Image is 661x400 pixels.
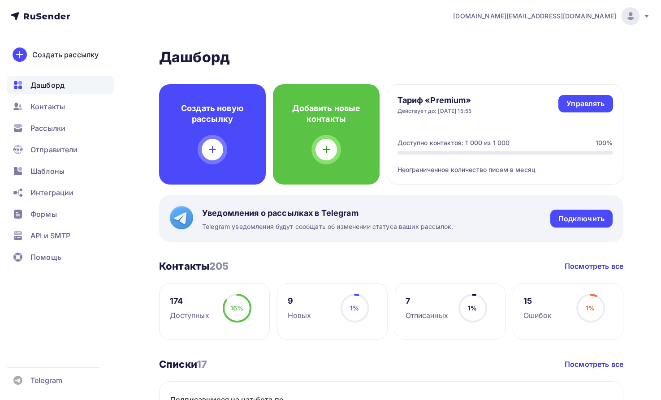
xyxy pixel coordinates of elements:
[173,103,251,125] h4: Создать новую рассылку
[170,296,209,306] div: 174
[397,155,613,174] div: Неограниченное количество писем в месяц
[586,304,595,312] span: 1%
[30,144,78,155] span: Отправители
[159,260,229,272] h3: Контакты
[170,310,209,321] div: Доступных
[596,138,613,147] div: 100%
[30,375,62,386] span: Telegram
[288,310,311,321] div: Новых
[30,166,65,176] span: Шаблоны
[558,214,605,224] div: Подключить
[350,304,359,312] span: 1%
[397,108,472,115] div: Действует до: [DATE] 15:55
[202,222,453,231] span: Telegram уведомления будут сообщать об изменении статуса ваших рассылок.
[197,358,207,370] span: 17
[230,304,243,312] span: 16%
[7,205,114,223] a: Формы
[159,358,207,370] h3: Списки
[7,119,114,137] a: Рассылки
[30,101,65,112] span: Контакты
[202,208,453,219] span: Уведомления о рассылках в Telegram
[7,98,114,116] a: Контакты
[209,260,229,272] span: 205
[523,296,552,306] div: 15
[7,141,114,159] a: Отправители
[159,48,623,66] h2: Дашборд
[565,261,623,271] a: Посмотреть все
[32,49,99,60] div: Создать рассылку
[30,123,65,133] span: Рассылки
[565,359,623,370] a: Посмотреть все
[30,252,61,262] span: Помощь
[453,7,650,25] a: [DOMAIN_NAME][EMAIL_ADDRESS][DOMAIN_NAME]
[453,12,616,21] span: [DOMAIN_NAME][EMAIL_ADDRESS][DOMAIN_NAME]
[7,76,114,94] a: Дашборд
[397,95,472,106] h4: Тариф «Premium»
[30,80,65,90] span: Дашборд
[30,209,57,219] span: Формы
[397,138,510,147] div: Доступно контактов: 1 000 из 1 000
[406,310,448,321] div: Отписанных
[7,162,114,180] a: Шаблоны
[566,99,605,109] div: Управлять
[468,304,477,312] span: 1%
[287,103,365,125] h4: Добавить новые контакты
[406,296,448,306] div: 7
[523,310,552,321] div: Ошибок
[30,187,73,198] span: Интеграции
[30,230,70,241] span: API и SMTP
[288,296,311,306] div: 9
